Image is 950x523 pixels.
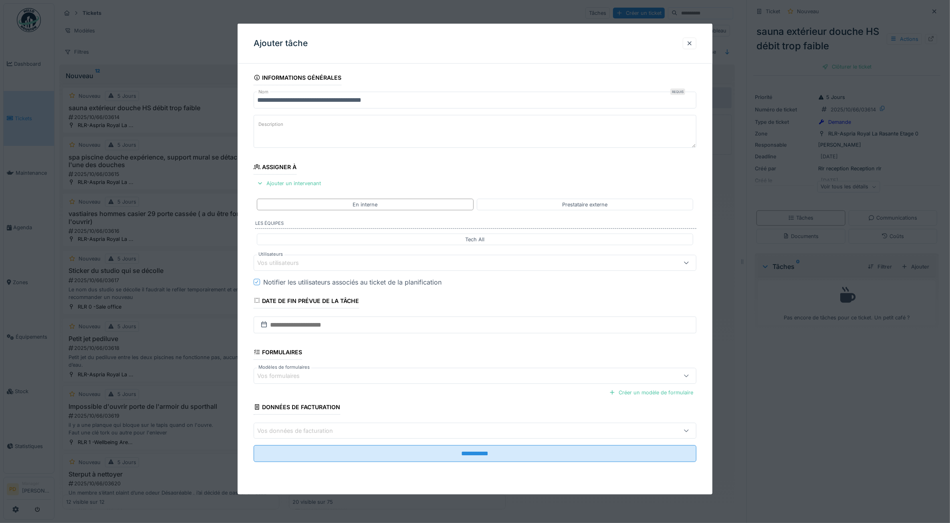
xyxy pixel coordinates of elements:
[257,372,311,380] div: Vos formulaires
[606,387,696,398] div: Créer un modèle de formulaire
[254,295,359,308] div: Date de fin prévue de la tâche
[254,401,341,415] div: Données de facturation
[257,364,311,371] label: Modèles de formulaires
[257,119,285,129] label: Description
[254,161,297,175] div: Assigner à
[255,220,697,229] label: Les équipes
[257,250,284,257] label: Utilisateurs
[254,346,303,360] div: Formulaires
[466,235,485,243] div: Tech All
[254,38,308,48] h3: Ajouter tâche
[257,89,270,95] label: Nom
[353,200,377,208] div: En interne
[562,200,607,208] div: Prestataire externe
[254,72,342,85] div: Informations générales
[257,258,310,267] div: Vos utilisateurs
[257,426,344,435] div: Vos données de facturation
[670,89,685,95] div: Requis
[254,178,324,189] div: Ajouter un intervenant
[263,277,442,287] div: Notifier les utilisateurs associés au ticket de la planification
